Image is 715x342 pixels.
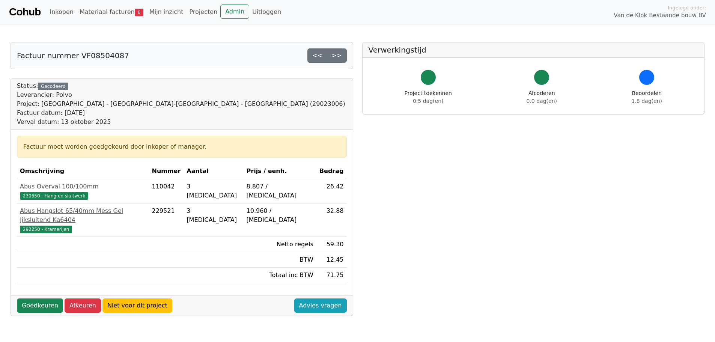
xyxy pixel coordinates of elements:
[47,5,76,20] a: Inkopen
[17,81,345,127] div: Status:
[316,237,347,252] td: 59.30
[17,164,149,179] th: Omschrijving
[307,48,327,63] a: <<
[77,5,146,20] a: Materiaal facturen6
[65,298,101,313] a: Afkeuren
[327,48,347,63] a: >>
[187,182,240,200] div: 3 [MEDICAL_DATA]
[187,206,240,224] div: 3 [MEDICAL_DATA]
[20,182,146,200] a: Abus Overval 100/100mm230650 - Hang en sluitwerk
[220,5,249,19] a: Admin
[614,11,706,20] span: Van de Klok Bestaande bouw BV
[17,108,345,118] div: Factuur datum: [DATE]
[20,182,146,191] div: Abus Overval 100/100mm
[38,83,68,90] div: Gecodeerd
[102,298,172,313] a: Niet voor dit project
[135,9,143,16] span: 6
[17,298,63,313] a: Goedkeuren
[632,98,662,104] span: 1.8 dag(en)
[20,192,88,200] span: 230650 - Hang en sluitwerk
[316,179,347,203] td: 26.42
[247,182,313,200] div: 8.807 / [MEDICAL_DATA]
[405,89,452,105] div: Project toekennen
[632,89,662,105] div: Beoordelen
[316,252,347,268] td: 12.45
[316,268,347,283] td: 71.75
[668,4,706,11] span: Ingelogd onder:
[247,206,313,224] div: 10.960 / [MEDICAL_DATA]
[249,5,284,20] a: Uitloggen
[146,5,187,20] a: Mijn inzicht
[186,5,220,20] a: Projecten
[244,252,316,268] td: BTW
[294,298,347,313] a: Advies vragen
[20,206,146,234] a: Abus Hangslot 65/40mm Mess Gel Ijksluitend Ka6404292250 - Kramerijen
[369,45,698,54] h5: Verwerkingstijd
[244,237,316,252] td: Netto regels
[17,99,345,108] div: Project: [GEOGRAPHIC_DATA] - [GEOGRAPHIC_DATA]-[GEOGRAPHIC_DATA] - [GEOGRAPHIC_DATA] (29023006)
[23,142,340,151] div: Factuur moet worden goedgekeurd door inkoper of manager.
[149,164,184,179] th: Nummer
[413,98,443,104] span: 0.5 dag(en)
[17,118,345,127] div: Verval datum: 13 oktober 2025
[20,226,72,233] span: 292250 - Kramerijen
[316,203,347,237] td: 32.88
[316,164,347,179] th: Bedrag
[527,89,557,105] div: Afcoderen
[527,98,557,104] span: 0.0 dag(en)
[244,268,316,283] td: Totaal inc BTW
[149,203,184,237] td: 229521
[17,51,129,60] h5: Factuur nummer VF08504087
[149,179,184,203] td: 110042
[9,3,41,21] a: Cohub
[17,90,345,99] div: Leverancier: Polvo
[20,206,146,224] div: Abus Hangslot 65/40mm Mess Gel Ijksluitend Ka6404
[244,164,316,179] th: Prijs / eenh.
[184,164,243,179] th: Aantal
